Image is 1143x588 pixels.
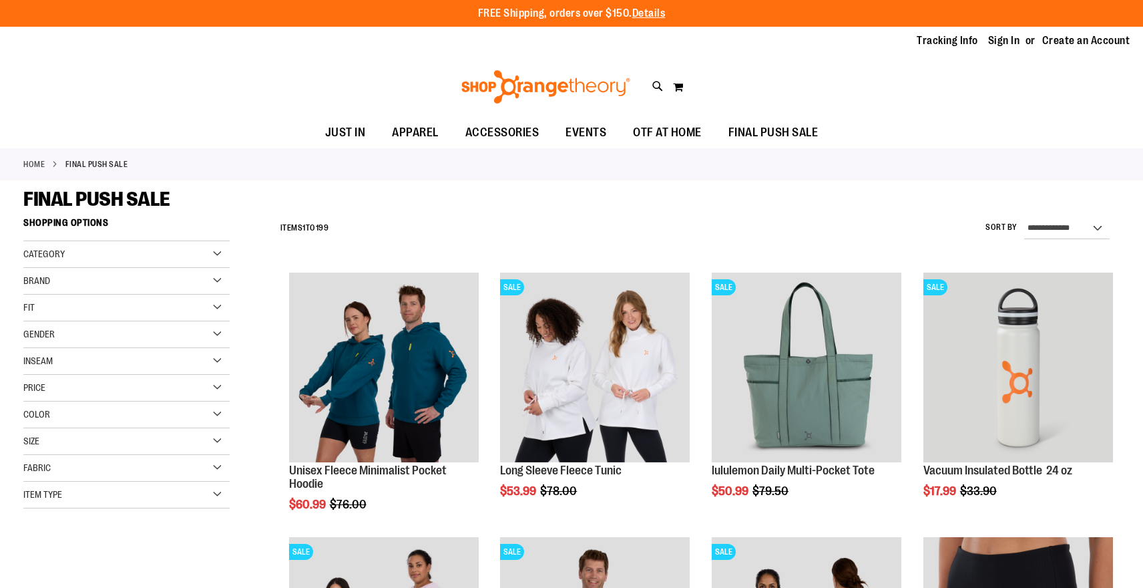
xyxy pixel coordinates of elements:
[23,211,230,241] strong: Shopping Options
[392,118,439,148] span: APPAREL
[23,249,65,259] span: Category
[752,484,790,498] span: $79.50
[500,273,690,462] img: Product image for Fleece Long Sleeve
[540,484,579,498] span: $78.00
[917,266,1120,532] div: product
[23,188,170,210] span: FINAL PUSH SALE
[923,464,1072,477] a: Vacuum Insulated Bottle 24 oz
[565,118,606,148] span: EVENTS
[289,273,479,464] a: Unisex Fleece Minimalist Pocket Hoodie
[500,464,622,477] a: Long Sleeve Fleece Tunic
[23,158,45,170] a: Home
[923,484,958,498] span: $17.99
[960,484,999,498] span: $33.90
[923,273,1113,464] a: Vacuum Insulated Bottle 24 ozSALE
[23,302,35,313] span: Fit
[289,464,447,490] a: Unisex Fleece Minimalist Pocket Hoodie
[705,266,908,532] div: product
[632,7,666,19] a: Details
[712,279,736,295] span: SALE
[712,484,750,498] span: $50.99
[465,118,539,148] span: ACCESSORIES
[493,266,696,532] div: product
[23,382,45,393] span: Price
[325,118,366,148] span: JUST IN
[65,158,128,170] strong: FINAL PUSH SALE
[712,544,736,560] span: SALE
[923,279,947,295] span: SALE
[23,436,39,446] span: Size
[280,218,329,239] h2: Items to
[302,223,306,233] span: 1
[23,462,51,473] span: Fabric
[917,33,978,48] a: Tracking Info
[282,266,485,545] div: product
[316,223,329,233] span: 199
[23,409,50,420] span: Color
[633,118,702,148] span: OTF AT HOME
[712,273,901,464] a: lululemon Daily Multi-Pocket ToteSALE
[289,498,328,511] span: $60.99
[289,544,313,560] span: SALE
[23,329,55,339] span: Gender
[712,273,901,462] img: lululemon Daily Multi-Pocket Tote
[23,355,53,366] span: Inseam
[1042,33,1130,48] a: Create an Account
[985,222,1017,233] label: Sort By
[923,273,1113,462] img: Vacuum Insulated Bottle 24 oz
[478,6,666,21] p: FREE Shipping, orders over $150.
[712,464,875,477] a: lululemon Daily Multi-Pocket Tote
[23,275,50,286] span: Brand
[728,118,819,148] span: FINAL PUSH SALE
[459,70,632,104] img: Shop Orangetheory
[23,489,62,500] span: Item Type
[988,33,1020,48] a: Sign In
[330,498,369,511] span: $76.00
[500,273,690,464] a: Product image for Fleece Long SleeveSALE
[500,279,524,295] span: SALE
[289,273,479,462] img: Unisex Fleece Minimalist Pocket Hoodie
[500,484,538,498] span: $53.99
[500,544,524,560] span: SALE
